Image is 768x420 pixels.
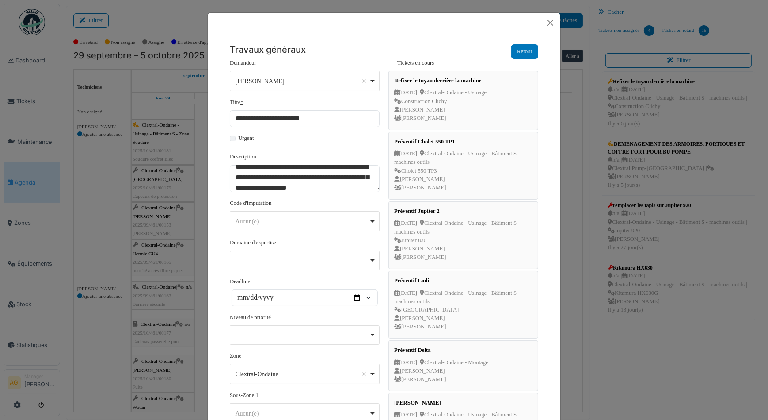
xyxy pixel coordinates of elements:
[511,44,538,59] button: Retour
[230,153,256,161] label: Description
[392,205,534,217] div: Préventif Jupiter 2
[236,370,369,379] div: Clextral-Ondaine
[388,132,538,200] a: Préventif Cholet 550 TP1 [DATE] |Clextral-Ondaine - Usinage - Bâtiment S - machines outils Cholet...
[230,391,259,400] label: Sous-Zone 1
[230,313,271,322] label: Niveau de priorité
[230,277,250,286] label: Deadline
[236,217,369,226] div: Aucun(e)
[392,87,534,123] div: [DATE] | Clextral-Ondaine - Usinage Construction Clichy [PERSON_NAME] [PERSON_NAME]
[392,217,534,262] div: [DATE] | Clextral-Ondaine - Usinage - Bâtiment S - machines outils Jupiter 830 [PERSON_NAME] [PER...
[388,59,538,67] label: Tickets en cours
[392,275,534,287] div: Préventif Lodi
[230,352,241,360] label: Zone
[392,148,534,192] div: [DATE] | Clextral-Ondaine - Usinage - Bâtiment S - machines outils Cholet 550 TP3 [PERSON_NAME] [...
[388,340,538,391] a: Préventif Delta [DATE] |Clextral-Ondaine - Montage [PERSON_NAME] [PERSON_NAME]
[388,201,538,269] a: Préventif Jupiter 2 [DATE] |Clextral-Ondaine - Usinage - Bâtiment S - machines outils Jupiter 830...
[230,98,243,107] label: Titre
[236,77,369,86] div: [PERSON_NAME]
[392,287,534,331] div: [DATE] | Clextral-Ondaine - Usinage - Bâtiment S - machines outils [GEOGRAPHIC_DATA] [PERSON_NAME...
[240,99,243,105] abbr: Requis
[360,370,369,378] button: Remove item: '20503'
[392,357,534,384] div: [DATE] | Clextral-Ondaine - Montage [PERSON_NAME] [PERSON_NAME]
[230,44,306,55] h5: Travaux généraux
[230,59,256,67] label: Demandeur
[544,16,557,29] button: Close
[360,77,369,85] button: Remove item: '17547'
[392,136,534,148] div: Préventif Cholet 550 TP1
[392,397,534,409] div: [PERSON_NAME]
[230,239,276,247] label: Domaine d'expertise
[392,344,534,356] div: Préventif Delta
[392,75,534,87] div: Refixer le tuyau derrière la machine
[230,199,271,208] label: Code d'imputation
[236,409,369,418] div: Aucun(e)
[388,271,538,339] a: Préventif Lodi [DATE] |Clextral-Ondaine - Usinage - Bâtiment S - machines outils [GEOGRAPHIC_DATA...
[238,134,254,143] label: Urgent
[388,71,538,130] a: Refixer le tuyau derrière la machine [DATE] |Clextral-Ondaine - Usinage Construction Clichy [PERS...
